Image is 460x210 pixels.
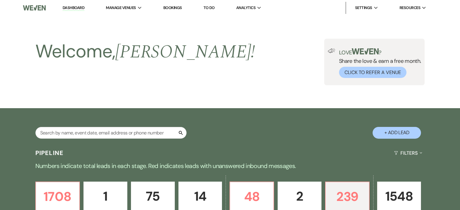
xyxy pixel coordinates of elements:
p: 2 [282,186,318,206]
p: Numbers indicate total leads in each stage. Red indicates leads with unanswered inbound messages. [12,161,448,171]
p: 14 [182,186,218,206]
span: Resources [400,5,420,11]
button: Click to Refer a Venue [339,67,406,78]
img: Weven Logo [23,2,46,14]
span: Analytics [236,5,256,11]
p: 239 [329,186,365,207]
a: Dashboard [63,5,84,11]
button: + Add Lead [373,127,421,139]
p: 1548 [381,186,417,206]
input: Search by name, event date, email address or phone number [35,127,187,139]
p: Love ? [339,48,421,55]
a: Bookings [163,5,182,10]
img: loud-speaker-illustration.svg [328,48,335,53]
p: 75 [135,186,171,206]
span: Manage Venues [106,5,136,11]
a: To Do [204,5,215,10]
button: Filters [392,145,425,161]
p: 1708 [40,186,76,207]
p: 1 [87,186,123,206]
p: 48 [234,186,270,207]
h2: Welcome, [35,39,255,65]
h3: Pipeline [35,149,64,157]
div: Share the love & earn a free month. [335,48,421,78]
span: Settings [355,5,372,11]
span: [PERSON_NAME] ! [115,38,255,66]
img: weven-logo-green.svg [352,48,379,54]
